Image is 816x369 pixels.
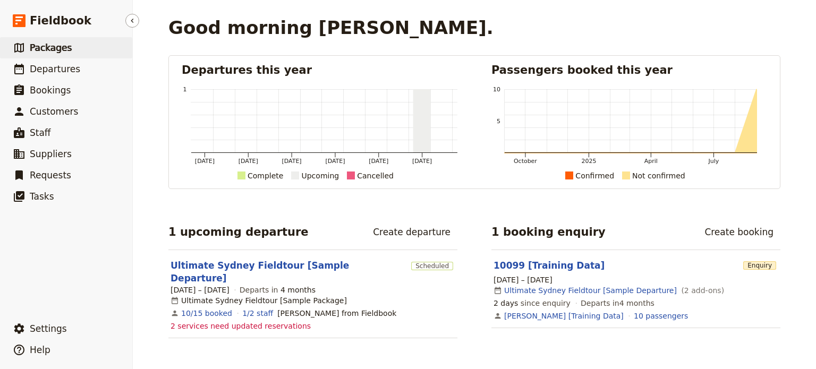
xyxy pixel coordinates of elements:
[277,308,396,319] span: Jeff from Fieldbook
[168,17,494,38] h1: Good morning [PERSON_NAME].
[497,118,500,125] tspan: 5
[494,274,552,285] span: [DATE] – [DATE]
[514,158,537,165] tspan: October
[357,169,394,182] div: Cancelled
[679,285,724,296] span: ( 2 add-ons )
[301,169,339,182] div: Upcoming
[30,323,67,334] span: Settings
[168,224,309,240] h2: 1 upcoming departure
[181,308,232,319] a: View the bookings for this departure
[125,14,139,28] button: Hide menu
[30,42,72,53] span: Packages
[325,158,345,165] tspan: [DATE]
[369,158,388,165] tspan: [DATE]
[575,169,614,182] div: Confirmed
[183,86,187,93] tspan: 1
[248,169,283,182] div: Complete
[581,298,654,308] span: Departs in 4 months
[30,191,54,202] span: Tasks
[644,158,658,165] tspan: April
[412,158,432,165] tspan: [DATE]
[30,106,78,117] span: Customers
[491,224,606,240] h2: 1 booking enquiry
[239,158,258,165] tspan: [DATE]
[280,286,316,294] span: 4 months
[581,158,596,165] tspan: 2025
[491,62,767,78] h2: Passengers booked this year
[504,285,677,296] a: Ultimate Sydney Fieldtour [Sample Departure]
[504,311,624,321] a: [PERSON_NAME] [Training Data]
[30,345,50,355] span: Help
[366,223,457,241] a: Create departure
[493,86,500,93] tspan: 10
[171,259,407,285] a: Ultimate Sydney Fieldtour [Sample Departure]
[634,311,688,321] a: View the passengers for this booking
[494,299,518,307] span: 2 days
[743,261,776,270] span: Enquiry
[708,158,719,165] tspan: July
[30,13,91,29] span: Fieldbook
[171,285,229,295] span: [DATE] – [DATE]
[182,62,457,78] h2: Departures this year
[242,308,273,319] a: 1/2 staff
[632,169,685,182] div: Not confirmed
[171,295,347,306] div: Ultimate Sydney Fieldtour [Sample Package]
[411,262,453,270] span: Scheduled
[30,149,72,159] span: Suppliers
[698,223,780,241] a: Create booking
[171,321,311,331] span: 2 services need updated reservations
[30,170,71,181] span: Requests
[494,260,605,271] a: 10099 [Training Data]
[30,64,80,74] span: Departures
[240,285,316,295] span: Departs in
[494,298,571,308] span: since enquiry
[30,127,51,138] span: Staff
[30,85,71,96] span: Bookings
[195,158,215,165] tspan: [DATE]
[282,158,302,165] tspan: [DATE]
